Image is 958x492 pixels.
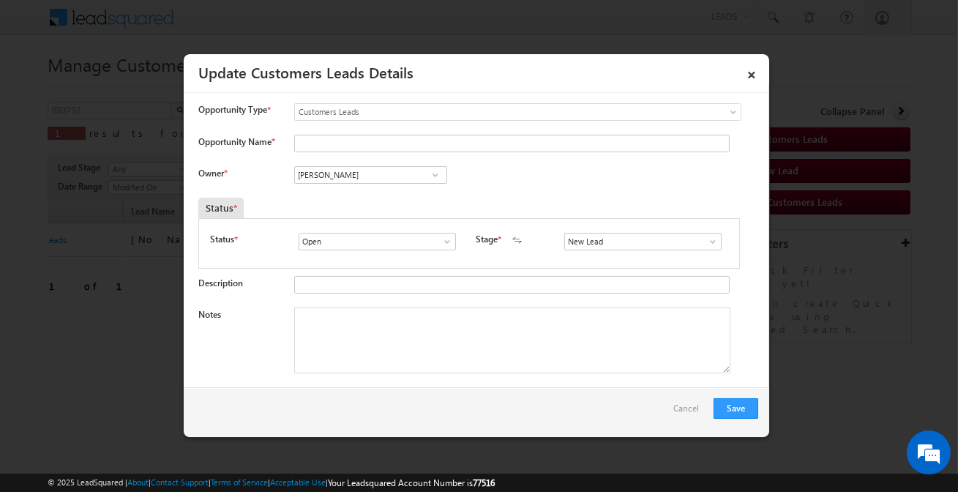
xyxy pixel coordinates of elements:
label: Owner [198,168,227,179]
div: Minimize live chat window [240,7,275,42]
a: Acceptable Use [270,477,326,487]
a: Update Customers Leads Details [198,61,413,82]
span: Opportunity Type [198,103,267,116]
div: Chat with us now [76,77,246,96]
span: Customers Leads [295,105,681,119]
input: Type to Search [564,233,722,250]
input: Type to Search [299,233,456,250]
textarea: Type your message and hit 'Enter' [19,135,267,371]
a: Customers Leads [294,103,741,121]
span: 77516 [473,477,495,488]
a: Show All Items [434,234,452,249]
label: Notes [198,309,221,320]
a: Show All Items [426,168,444,182]
a: × [739,59,764,85]
div: Status [198,198,244,218]
a: About [127,477,149,487]
a: Terms of Service [211,477,268,487]
label: Stage [476,233,498,246]
img: d_60004797649_company_0_60004797649 [25,77,61,96]
input: Type to Search [294,166,447,184]
span: Your Leadsquared Account Number is [328,477,495,488]
label: Status [210,233,234,246]
a: Cancel [673,398,706,426]
button: Save [714,398,758,419]
span: © 2025 LeadSquared | | | | | [48,476,495,490]
label: Opportunity Name [198,136,274,147]
a: Show All Items [700,234,718,249]
label: Description [198,277,243,288]
a: Contact Support [151,477,209,487]
em: Start Chat [199,384,266,403]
